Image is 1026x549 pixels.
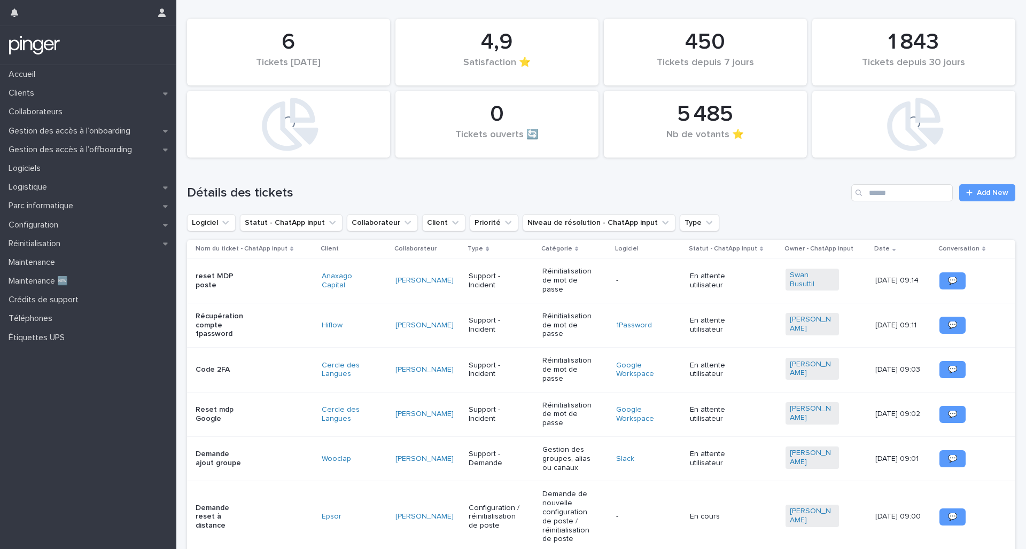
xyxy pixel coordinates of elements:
div: Tickets depuis 7 jours [622,57,789,80]
a: Cercle des Langues [322,405,375,423]
button: Collaborateur [347,214,418,231]
p: Collaborateur [394,243,437,255]
button: Type [680,214,719,231]
p: En attente utilisateur [690,272,743,290]
div: 0 [414,101,580,128]
a: Google Workspace [616,405,670,423]
div: Tickets ouverts 🔄 [414,129,580,152]
div: 6 [205,29,372,56]
a: Slack [616,454,634,464]
p: Configuration [4,220,67,230]
p: Logiciel [615,243,639,255]
a: [PERSON_NAME] [395,512,454,521]
a: 💬 [939,406,966,423]
p: Gestion des accès à l’onboarding [4,126,139,136]
p: Owner - ChatApp input [784,243,853,255]
a: 💬 [939,508,966,526]
tr: Reset mdp GoogleCercle des Langues [PERSON_NAME] Support - IncidentRéinitialisation de mot de pas... [187,392,1015,436]
p: Configuration / réinitialisation de poste [469,504,522,530]
span: 💬 [948,277,957,285]
p: [DATE] 09:01 [875,454,929,464]
p: Catégorie [541,243,572,255]
p: Logiciels [4,163,49,174]
p: Gestion des groupes, alias ou canaux [542,445,596,472]
span: 💬 [948,513,957,521]
tr: Code 2FACercle des Langues [PERSON_NAME] Support - IncidentRéinitialisation de mot de passeGoogle... [187,348,1015,392]
p: Demande reset à distance [196,504,249,530]
p: Crédits de support [4,295,87,305]
p: [DATE] 09:14 [875,276,929,285]
p: En attente utilisateur [690,450,743,468]
p: Clients [4,88,43,98]
p: Client [321,243,339,255]
a: Add New [959,184,1015,201]
a: Google Workspace [616,361,670,379]
p: - [616,276,670,285]
p: En cours [690,512,743,521]
a: [PERSON_NAME] [395,365,454,374]
button: Statut - ChatApp input [240,214,343,231]
a: [PERSON_NAME] [790,360,835,378]
p: Maintenance [4,257,64,268]
p: Accueil [4,69,44,80]
button: Logiciel [187,214,236,231]
p: Statut - ChatApp input [689,243,757,255]
p: Reset mdp Google [196,405,249,423]
a: [PERSON_NAME] [395,276,454,285]
img: mTgBEunGTSyRkCgitkcU [9,35,60,56]
input: Search [851,184,953,201]
p: Réinitialisation [4,239,69,249]
div: Tickets [DATE] [205,57,372,80]
a: Cercle des Langues [322,361,375,379]
p: [DATE] 09:02 [875,410,929,419]
p: Logistique [4,182,56,192]
p: Support - Incident [469,272,522,290]
tr: Demande ajout groupeWooclap [PERSON_NAME] Support - DemandeGestion des groupes, alias ou canauxSl... [187,436,1015,481]
p: Conversation [938,243,980,255]
h1: Détails des tickets [187,185,847,201]
div: Satisfaction ⭐️ [414,57,580,80]
p: Support - Incident [469,361,522,379]
a: Hiflow [322,321,343,330]
p: Réinitialisation de mot de passe [542,312,596,339]
div: Nb de votants ⭐️ [622,129,789,152]
p: Récupération compte 1password [196,312,249,339]
button: Niveau de résolution - ChatApp input [523,214,675,231]
p: Date [874,243,890,255]
a: 💬 [939,450,966,467]
span: 💬 [948,411,957,418]
a: 💬 [939,272,966,289]
span: 💬 [948,366,957,373]
p: Étiquettes UPS [4,333,73,343]
p: [DATE] 09:00 [875,512,929,521]
p: Parc informatique [4,201,82,211]
div: 4,9 [414,29,580,56]
a: 💬 [939,317,966,334]
a: Swan Busuttil [790,271,835,289]
p: Nom du ticket - ChatApp input [196,243,287,255]
span: 💬 [948,455,957,462]
a: 1Password [616,321,652,330]
div: 5 485 [622,101,789,128]
p: En attente utilisateur [690,361,743,379]
button: Client [422,214,465,231]
a: [PERSON_NAME] [790,449,835,467]
a: 💬 [939,361,966,378]
a: [PERSON_NAME] [790,507,835,525]
a: [PERSON_NAME] [395,321,454,330]
p: Réinitialisation de mot de passe [542,267,596,294]
p: Support - Incident [469,405,522,423]
div: 1 843 [830,29,997,56]
tr: reset MDP posteAnaxago Capital [PERSON_NAME] Support - IncidentRéinitialisation de mot de passe-E... [187,258,1015,303]
a: Epsor [322,512,341,521]
p: En attente utilisateur [690,405,743,423]
span: Add New [977,189,1008,197]
span: 💬 [948,321,957,329]
a: [PERSON_NAME] [790,404,835,422]
p: Demande de nouvelle configuration de poste / réinitialisation de poste [542,490,596,544]
div: 450 [622,29,789,56]
p: Collaborateurs [4,107,71,117]
p: reset MDP poste [196,272,249,290]
p: Support - Incident [469,316,522,334]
